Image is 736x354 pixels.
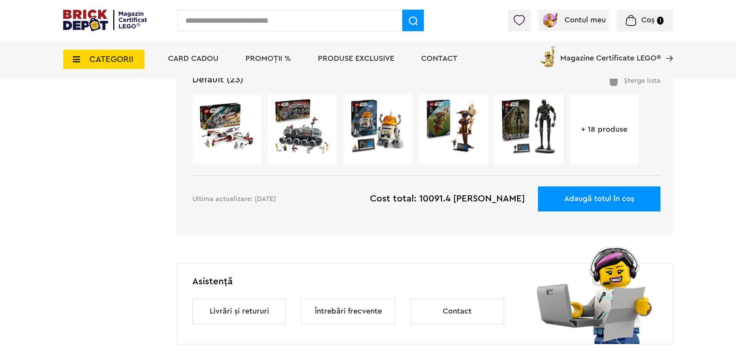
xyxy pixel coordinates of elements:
a: Default (23) [192,75,243,84]
a: Contact [443,299,472,324]
a: Card Cadou [168,55,218,62]
a: Contul meu [541,16,606,24]
a: Livrări și retururi [210,299,269,324]
div: Șterge lista [609,75,660,86]
a: Produse exclusive [318,55,394,62]
span: Contul meu [565,16,606,24]
span: Magazine Certificate LEGO® [560,44,661,62]
a: + 18 produse [570,126,639,133]
button: Adaugă totul în coș [538,186,660,211]
h2: Asistență [192,276,672,287]
div: Ultima actualizare: [DATE] [192,186,276,211]
span: Coș [641,16,655,24]
a: Contact [421,55,457,62]
small: 1 [657,17,664,25]
a: PROMOȚII % [245,55,291,62]
a: Magazine Certificate LEGO® [661,44,673,52]
span: CATEGORII [89,55,133,64]
a: Întrebări frecvente [315,299,382,324]
div: Cost total: 10091.4 [PERSON_NAME] [370,186,525,211]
